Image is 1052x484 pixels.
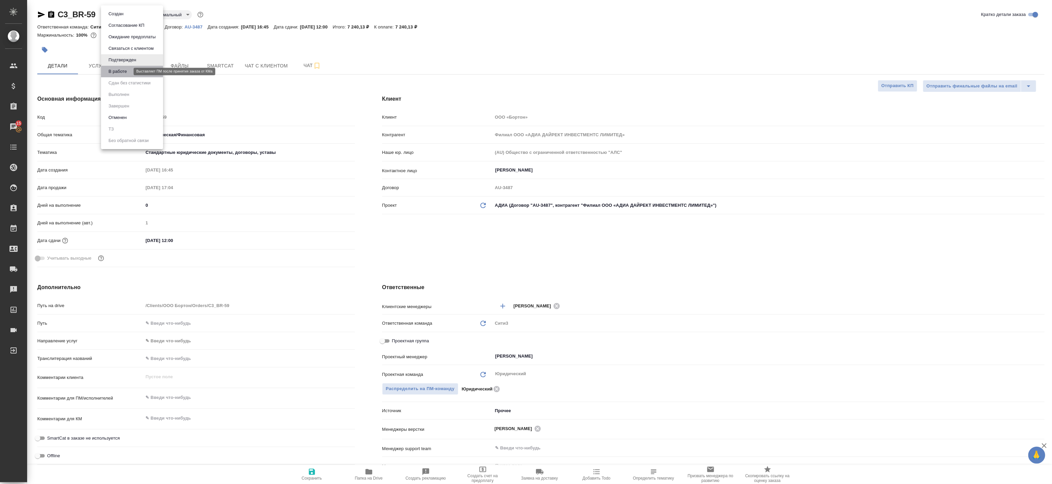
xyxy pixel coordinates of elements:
button: Сдан без статистики [106,79,153,87]
button: Связаться с клиентом [106,45,156,52]
button: Ожидание предоплаты [106,33,158,41]
button: Выполнен [106,91,131,98]
button: В работе [106,68,129,75]
button: Создан [106,10,125,18]
button: Завершен [106,102,131,110]
button: Без обратной связи [106,137,151,144]
button: Отменен [106,114,129,121]
button: ТЗ [106,125,116,133]
button: Подтвержден [106,56,138,64]
button: Согласование КП [106,22,146,29]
